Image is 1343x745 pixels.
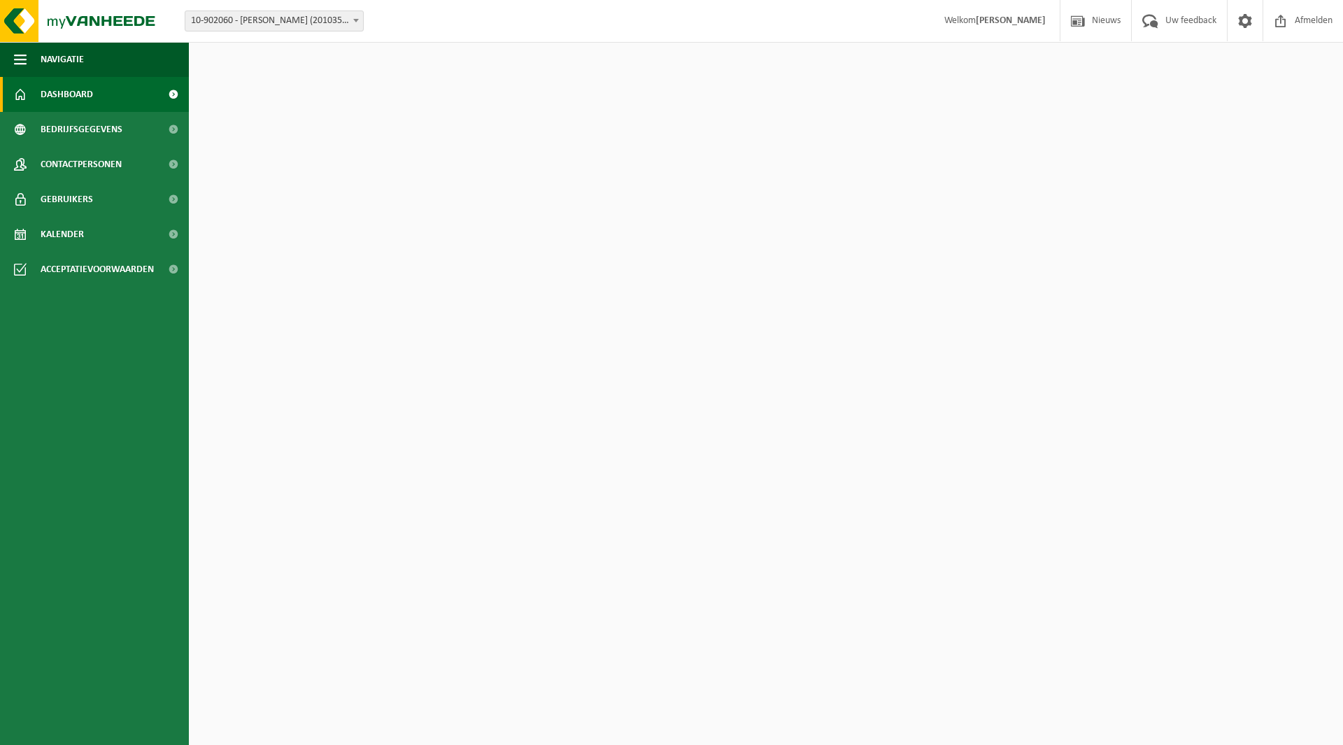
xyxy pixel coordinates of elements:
span: Bedrijfsgegevens [41,112,122,147]
span: 10-902060 - AVA GENK (201035) - GENK [185,10,364,31]
strong: [PERSON_NAME] [976,15,1046,26]
span: 10-902060 - AVA GENK (201035) - GENK [185,11,363,31]
span: Contactpersonen [41,147,122,182]
span: Navigatie [41,42,84,77]
span: Dashboard [41,77,93,112]
span: Kalender [41,217,84,252]
span: Gebruikers [41,182,93,217]
span: Acceptatievoorwaarden [41,252,154,287]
